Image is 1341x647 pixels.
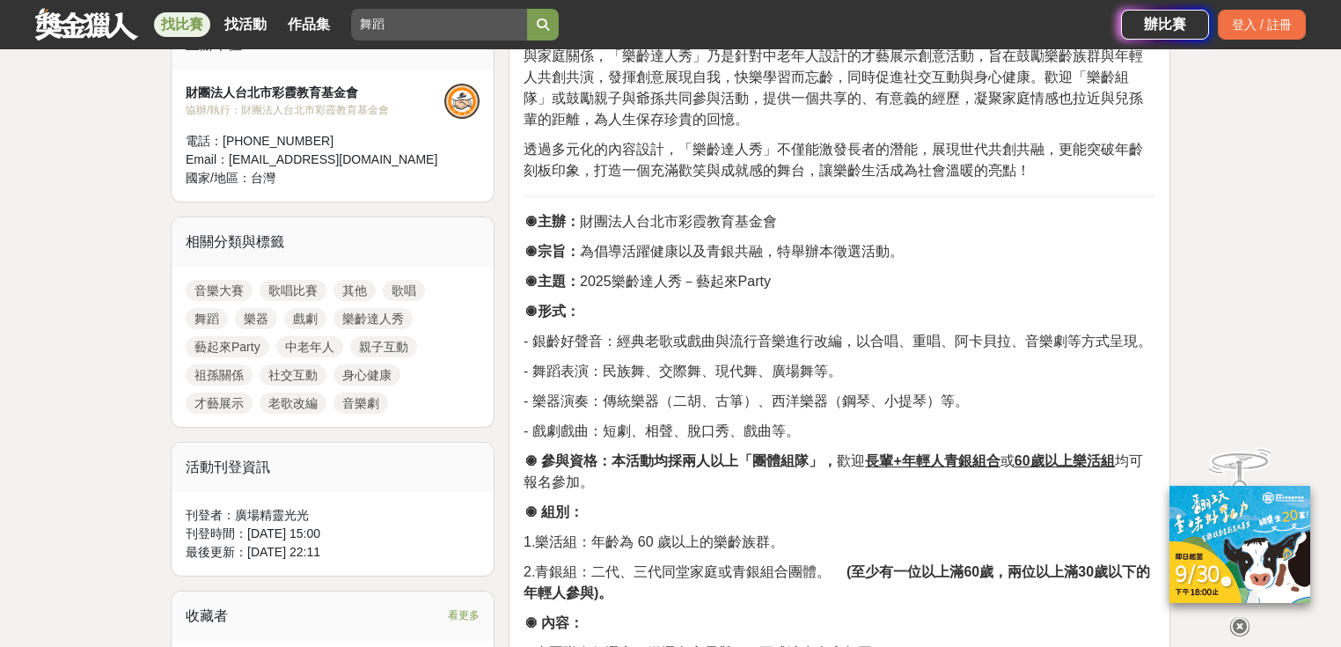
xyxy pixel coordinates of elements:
[1015,453,1115,468] u: 60歲以上樂活組
[172,217,494,267] div: 相關分類與標籤
[524,615,583,630] strong: ⦿ 內容：
[383,280,425,301] a: 歌唱
[524,534,784,549] span: 1.樂活組：年齡為 60 歲以上的樂齡族群。
[524,393,969,408] span: - 樂器演奏：傳統樂器（二胡、古箏）、西洋樂器（鋼琴、小提琴）等。
[524,334,1152,349] span: - 銀齡好聲音：經典老歌或戲曲與流行音樂進行改編，以合唱、重唱、阿卡貝拉、音樂劇等方式呈現。
[524,423,800,438] span: - 戲劇戲曲：短劇、相聲、脫口秀、戲曲等。
[186,543,480,562] div: 最後更新： [DATE] 22:11
[865,453,1000,468] u: 長輩+年輕人青銀組合
[235,308,277,329] a: 樂器
[524,564,1150,600] strong: (至少有一位以上滿60歲，兩位以上滿30歲以下的年輕人參與)。
[333,364,400,386] a: 身心健康
[260,364,326,386] a: 社交互動
[524,244,904,259] span: 為倡導活躍健康以及青銀共融，特舉辦本徵選活動。
[333,280,376,301] a: 其他
[524,564,1150,600] span: 2.青銀組：二代、三代同堂家庭或青銀組合團體。
[350,336,417,357] a: 親子互動
[260,280,326,301] a: 歌唱比賽
[524,364,842,379] span: - 舞蹈表演：民族舞、交際舞、現代舞、廣場舞等。
[524,453,1143,489] span: 歡迎 或 均可報名參加。
[333,393,388,414] a: 音樂劇
[154,12,210,37] a: 找比賽
[172,443,494,492] div: 活動刊登資訊
[351,9,527,40] input: 2025高通台灣AI黑客松
[524,6,1149,127] span: 非常感謝您參加2025樂齡達人秀-藝起來Party 活動評選 。由於台灣社會結構逐漸改變，造成家庭代際疏離，親子互動減少，祖孫因地域或觀念差異溝通不足，情感容易產生疏離，為了讓大家更重視祖孫與家...
[186,132,444,151] div: 電話： [PHONE_NUMBER]
[186,608,228,623] span: 收藏者
[276,336,343,357] a: 中老年人
[186,171,251,185] span: 國家/地區：
[251,171,275,185] span: 台灣
[333,308,413,329] a: 樂齡達人秀
[260,393,326,414] a: 老歌改編
[524,274,771,289] span: 2025樂齡達人秀－藝起來Party
[524,214,580,229] strong: ⦿主辦：
[186,308,228,329] a: 舞蹈
[448,606,480,625] span: 看更多
[186,506,480,525] div: 刊登者： 廣場精靈光光
[524,244,580,259] strong: ⦿宗旨：
[1218,10,1306,40] div: 登入 / 註冊
[524,453,837,468] strong: ⦿ 參與資格：本活動均採兩人以上「團體組隊」，
[281,12,337,37] a: 作品集
[524,142,1143,178] span: 透過多元化的內容設計，「樂齡達人秀」不僅能激發長者的潛能，展現世代共創共融，更能突破年齡刻板印象，打造一個充滿歡笑與成就感的舞台，讓樂齡生活成為社會溫暖的亮點！
[186,102,444,118] div: 協辦/執行： 財團法人台北市彩霞教育基金會
[524,504,583,519] strong: ⦿ 組別：
[1121,10,1209,40] a: 辦比賽
[186,151,444,169] div: Email： [EMAIL_ADDRESS][DOMAIN_NAME]
[1169,486,1310,603] img: ff197300-f8ee-455f-a0ae-06a3645bc375.jpg
[186,393,253,414] a: 才藝展示
[524,304,580,319] strong: ⦿形式：
[186,280,253,301] a: 音樂大賽
[524,274,580,289] strong: ⦿主題：
[284,308,326,329] a: 戲劇
[217,12,274,37] a: 找活動
[524,214,777,229] span: 財團法人台北市彩霞教育基金會
[186,84,444,102] div: 財團法人台北市彩霞教育基金會
[186,364,253,386] a: 祖孫關係
[186,525,480,543] div: 刊登時間： [DATE] 15:00
[186,336,269,357] a: 藝起來Party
